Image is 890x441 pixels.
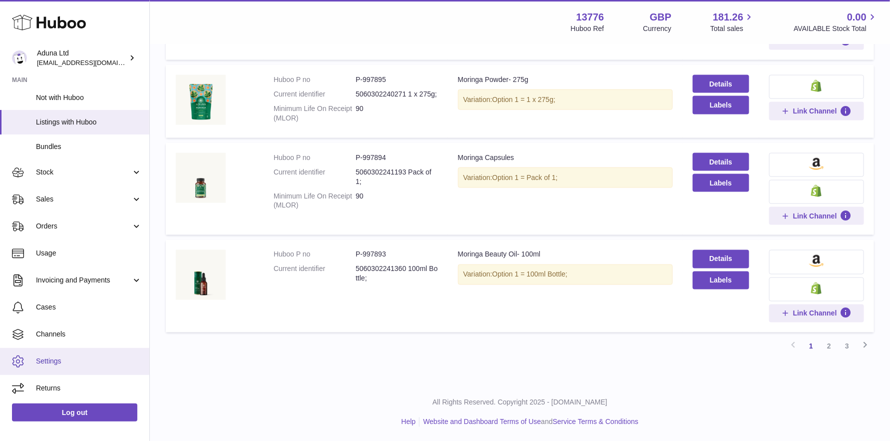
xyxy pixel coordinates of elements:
a: 2 [820,337,838,355]
dt: Huboo P no [274,75,356,84]
dt: Minimum Life On Receipt (MLOR) [274,191,356,210]
span: Cases [36,302,142,312]
dt: Huboo P no [274,153,356,162]
button: Labels [693,271,749,289]
dd: P-997894 [356,153,438,162]
span: Settings [36,356,142,366]
button: Link Channel [769,207,864,225]
p: All Rights Reserved. Copyright 2025 - [DOMAIN_NAME] [158,398,882,407]
div: Aduna Ltd [37,48,127,67]
div: Variation: [458,89,673,110]
dt: Minimum Life On Receipt (MLOR) [274,104,356,123]
button: Labels [693,174,749,192]
div: Huboo Ref [571,24,604,33]
div: Moringa Capsules [458,153,673,162]
span: Option 1 = 100ml Bottle; [492,270,568,278]
a: 3 [838,337,856,355]
li: and [420,417,638,427]
div: Variation: [458,167,673,188]
div: Moringa Beauty Oil- 100ml [458,250,673,259]
a: Service Terms & Conditions [553,418,639,426]
a: 1 [802,337,820,355]
a: Details [693,75,749,93]
dd: 5060302240271 1 x 275g; [356,89,438,99]
div: Moringa Powder- 275g [458,75,673,84]
a: 0.00 AVAILABLE Stock Total [794,10,878,33]
span: Total sales [710,24,755,33]
img: shopify-small.png [811,185,822,197]
img: amazon-small.png [809,158,824,170]
span: AVAILABLE Stock Total [794,24,878,33]
img: foyin.fagbemi@aduna.com [12,50,27,65]
div: Variation: [458,264,673,285]
dd: P-997893 [356,250,438,259]
dd: 5060302241360 100ml Bottle; [356,264,438,283]
span: Link Channel [793,106,837,115]
a: Log out [12,403,137,421]
img: Moringa Beauty Oil- 100ml [176,250,226,300]
dt: Current identifier [274,264,356,283]
a: Details [693,250,749,268]
strong: GBP [650,10,671,24]
dt: Current identifier [274,167,356,186]
dd: 90 [356,104,438,123]
dd: P-997895 [356,75,438,84]
span: Link Channel [793,211,837,220]
span: Returns [36,383,142,393]
img: shopify-small.png [811,282,822,294]
dd: 90 [356,191,438,210]
span: Not with Huboo [36,93,142,102]
dd: 5060302241193 Pack of 1; [356,167,438,186]
span: Stock [36,167,131,177]
span: 0.00 [847,10,867,24]
img: amazon-small.png [809,255,824,267]
span: Orders [36,221,131,231]
dt: Current identifier [274,89,356,99]
button: Link Channel [769,102,864,120]
span: Option 1 = Pack of 1; [492,173,558,181]
img: Moringa Powder- 275g [176,75,226,125]
dt: Huboo P no [274,250,356,259]
img: Moringa Capsules [176,153,226,203]
span: Bundles [36,142,142,151]
span: Channels [36,329,142,339]
span: [EMAIL_ADDRESS][DOMAIN_NAME] [37,58,147,66]
div: Currency [643,24,672,33]
span: Sales [36,194,131,204]
strong: 13776 [576,10,604,24]
a: 181.26 Total sales [710,10,755,33]
button: Link Channel [769,304,864,322]
button: Labels [693,96,749,114]
span: Listings with Huboo [36,117,142,127]
span: Link Channel [793,309,837,318]
span: Option 1 = 1 x 275g; [492,95,555,103]
a: Details [693,153,749,171]
span: 181.26 [713,10,743,24]
span: Invoicing and Payments [36,275,131,285]
a: Website and Dashboard Terms of Use [423,418,541,426]
img: shopify-small.png [811,80,822,92]
span: Usage [36,248,142,258]
a: Help [402,418,416,426]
